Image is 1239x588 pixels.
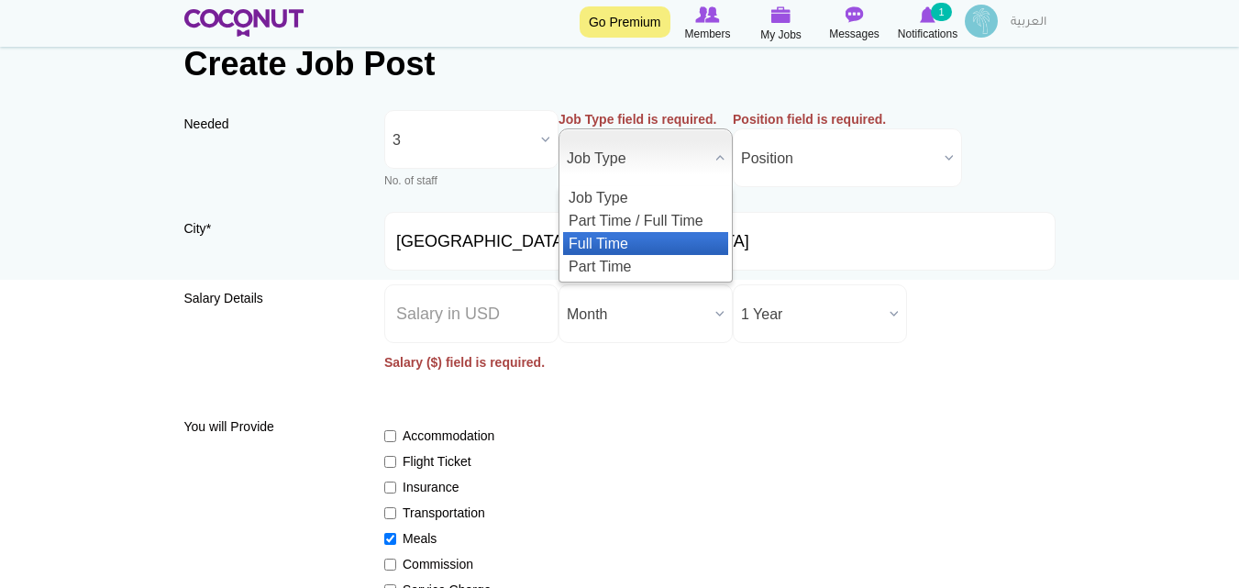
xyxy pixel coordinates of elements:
[931,3,951,21] small: 1
[829,25,879,43] span: Messages
[559,110,733,128] label: Job Type field is required.
[733,110,962,128] label: Position field is required.
[184,116,229,131] span: Needed
[684,25,730,43] span: Members
[563,255,728,278] li: Part Time
[695,6,719,23] img: Browse Members
[384,343,559,383] label: Salary ($) field is required.
[184,291,263,305] span: Salary Details
[384,284,559,343] input: Salary in USD
[741,285,882,344] span: 1 Year
[760,26,802,44] span: My Jobs
[741,129,937,188] span: Position
[920,6,935,23] img: Notifications
[384,456,396,468] input: Flight Ticket
[580,6,670,38] a: Go Premium
[184,46,1056,83] h1: Create Job Post
[898,25,957,43] span: Notifications
[771,6,791,23] img: My Jobs
[184,9,304,37] img: Home
[384,533,396,545] input: Meals
[384,555,518,573] label: Commission
[563,232,728,255] li: Full Time
[567,285,708,344] span: Month
[184,219,359,250] label: City
[384,427,518,445] label: Accommodation
[818,5,891,43] a: Messages Messages
[184,417,359,436] label: You will Provide
[384,482,396,494] input: Insurance
[384,507,396,519] input: Transportation
[671,5,745,43] a: Browse Members Members
[384,173,559,189] div: No. of staff
[384,452,518,471] label: Flight Ticket
[206,221,211,236] span: This field is required.
[384,504,518,522] label: Transportation
[563,186,728,209] li: Job Type
[745,5,818,44] a: My Jobs My Jobs
[393,111,534,170] span: 3
[384,559,396,571] input: Commission
[384,430,396,442] input: Accommodation
[384,478,518,496] label: Insurance
[567,129,708,188] span: Job Type
[1001,5,1056,41] a: العربية
[891,5,965,43] a: Notifications Notifications 1
[384,529,518,548] label: Meals
[563,209,728,232] li: Part Time / Full Time
[846,6,864,23] img: Messages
